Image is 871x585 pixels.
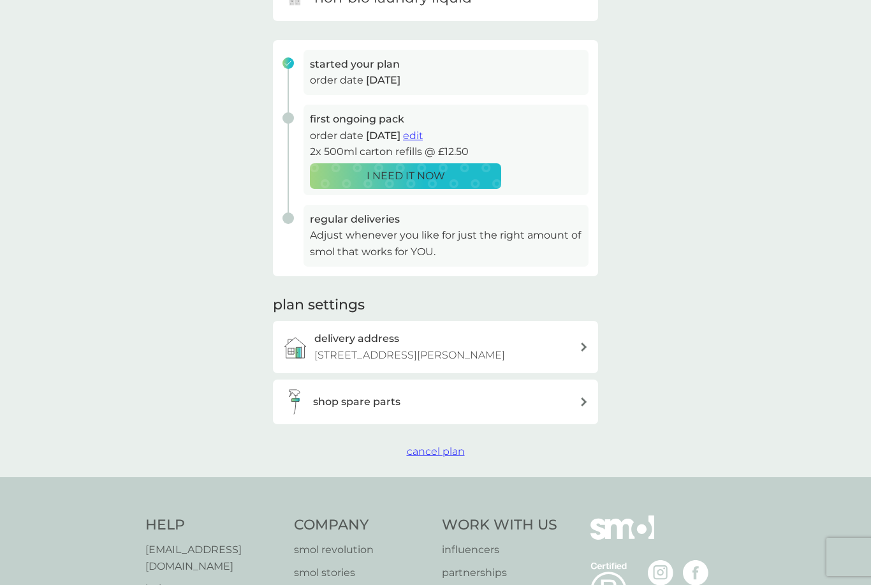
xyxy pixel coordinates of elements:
[273,295,365,315] h2: plan settings
[313,394,400,410] h3: shop spare parts
[145,542,281,574] a: [EMAIL_ADDRESS][DOMAIN_NAME]
[310,128,582,144] p: order date
[366,130,400,142] span: [DATE]
[294,542,430,558] a: smol revolution
[314,347,505,364] p: [STREET_ADDRESS][PERSON_NAME]
[310,227,582,260] p: Adjust whenever you like for just the right amount of smol that works for YOU.
[366,74,400,86] span: [DATE]
[273,321,598,373] a: delivery address[STREET_ADDRESS][PERSON_NAME]
[310,111,582,128] h3: first ongoing pack
[145,515,281,535] h4: Help
[407,445,465,457] span: cancel plan
[310,72,582,89] p: order date
[403,130,423,142] span: edit
[310,56,582,73] h3: started your plan
[403,128,423,144] button: edit
[407,443,465,460] button: cancel plan
[442,565,557,581] a: partnerships
[590,515,654,559] img: smol
[310,144,582,160] p: 2x 500ml carton refills @ £12.50
[442,515,557,535] h4: Work With Us
[294,515,430,535] h4: Company
[294,565,430,581] a: smol stories
[310,163,501,189] button: I NEED IT NOW
[367,168,445,184] p: I NEED IT NOW
[273,380,598,424] button: shop spare parts
[314,330,399,347] h3: delivery address
[310,211,582,228] h3: regular deliveries
[442,542,557,558] a: influencers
